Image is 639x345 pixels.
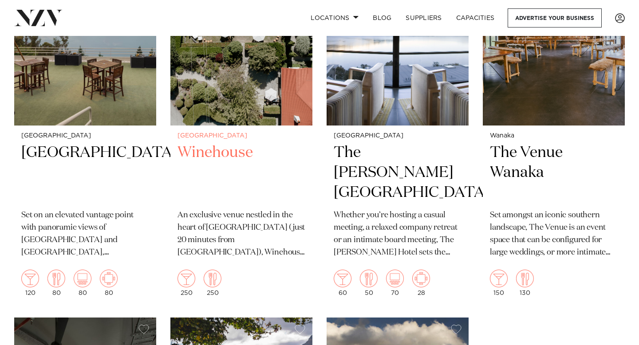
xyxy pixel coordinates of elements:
p: Set amongst an iconic southern landscape, The Venue is an event space that can be configured for ... [490,209,618,259]
small: [GEOGRAPHIC_DATA] [21,133,149,139]
img: cocktail.png [334,270,351,287]
h2: The [PERSON_NAME][GEOGRAPHIC_DATA] [334,143,461,203]
a: Locations [304,8,366,27]
div: 250 [204,270,221,296]
p: An exclusive venue nestled in the heart of [GEOGRAPHIC_DATA] (just 20 minutes from [GEOGRAPHIC_DA... [177,209,305,259]
div: 60 [334,270,351,296]
p: Set on an elevated vantage point with panoramic views of [GEOGRAPHIC_DATA] and [GEOGRAPHIC_DATA],... [21,209,149,259]
div: 28 [412,270,430,296]
img: theatre.png [386,270,404,287]
small: Wanaka [490,133,618,139]
img: dining.png [204,270,221,287]
img: cocktail.png [21,270,39,287]
img: nzv-logo.png [14,10,63,26]
img: dining.png [47,270,65,287]
div: 80 [100,270,118,296]
a: Advertise your business [508,8,602,27]
small: [GEOGRAPHIC_DATA] [177,133,305,139]
div: 70 [386,270,404,296]
div: 250 [177,270,195,296]
small: [GEOGRAPHIC_DATA] [334,133,461,139]
h2: Winehouse [177,143,305,203]
div: 120 [21,270,39,296]
img: theatre.png [74,270,91,287]
h2: [GEOGRAPHIC_DATA] [21,143,149,203]
div: 80 [74,270,91,296]
a: BLOG [366,8,398,27]
a: SUPPLIERS [398,8,449,27]
img: cocktail.png [490,270,508,287]
p: Whether you’re hosting a casual meeting, a relaxed company retreat or an intimate board meeting, ... [334,209,461,259]
img: meeting.png [412,270,430,287]
h2: The Venue Wanaka [490,143,618,203]
img: cocktail.png [177,270,195,287]
div: 80 [47,270,65,296]
img: meeting.png [100,270,118,287]
img: dining.png [516,270,534,287]
a: Capacities [449,8,502,27]
div: 50 [360,270,378,296]
img: dining.png [360,270,378,287]
div: 130 [516,270,534,296]
div: 150 [490,270,508,296]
